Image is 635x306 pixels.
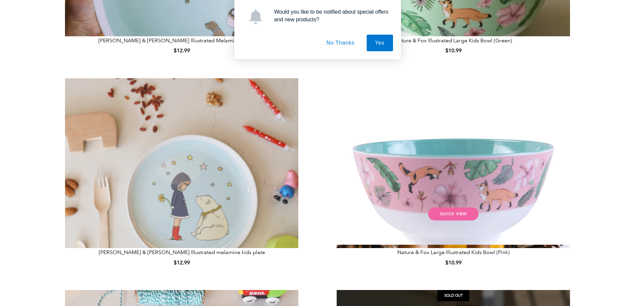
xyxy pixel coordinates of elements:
[367,35,393,51] button: Yes
[99,249,265,255] a: [PERSON_NAME] & [PERSON_NAME] Illustrated melamine kids plate
[438,290,469,301] div: Sold Out
[323,78,584,245] a: Nature & Fox Large Illustrated Kids Bowl (Pink) Nature & Fox Large Illustrated Kids Bowl (Pink)
[428,207,479,220] a: Quick view
[51,78,313,245] a: Penny & Ruby Illustrated melamine kids plate
[445,259,462,266] span: $10.99
[318,35,363,51] button: No Thanks
[248,9,263,24] img: notification icon
[397,249,510,255] a: Nature & Fox Large Illustrated Kids Bowl (Pink)
[174,259,190,266] span: $12.99
[269,8,393,23] div: Would you like to be notified about special offers and new products?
